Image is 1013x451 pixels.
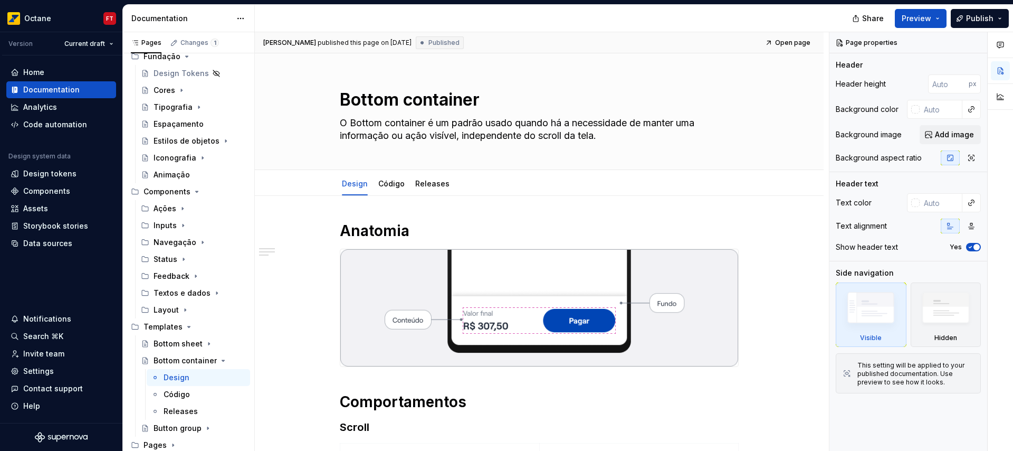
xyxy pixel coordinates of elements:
div: FT [106,14,113,23]
div: Components [23,186,70,196]
a: Iconografia [137,149,250,166]
div: Animação [154,170,190,180]
div: Storybook stories [23,221,88,231]
div: Layout [154,305,179,315]
label: Yes [950,243,962,251]
button: Contact support [6,380,116,397]
div: Código [164,389,190,400]
a: Design tokens [6,165,116,182]
div: Tipografia [154,102,193,112]
div: Code automation [23,119,87,130]
input: Auto [920,193,962,212]
div: Visible [836,283,906,347]
div: Fundação [144,51,180,62]
div: Textos e dados [154,288,211,298]
a: Bottom container [137,352,250,369]
img: e8093afa-4b23-4413-bf51-00cde92dbd3f.png [7,12,20,25]
div: Components [144,186,190,197]
a: Invite team [6,345,116,362]
button: Add image [920,125,981,144]
div: Background color [836,104,899,115]
div: Show header text [836,242,898,252]
input: Auto [928,74,969,93]
div: Releases [164,406,198,417]
a: Espaçamento [137,116,250,133]
a: Code automation [6,116,116,133]
a: Settings [6,363,116,380]
div: Components [127,183,250,200]
h1: Comportamentos [340,392,739,411]
div: Código [374,172,409,194]
div: Ações [137,200,250,217]
a: Bottom sheet [137,335,250,352]
button: Share [847,9,891,28]
div: Analytics [23,102,57,112]
h3: Scroll [340,420,739,435]
div: Help [23,401,40,411]
div: Design system data [8,152,71,161]
a: Código [147,386,250,403]
a: Releases [415,179,450,188]
textarea: O Bottom container é um padrão usado quando há a necessidade de manter uma informação ou ação vis... [338,115,737,144]
a: Assets [6,200,116,217]
div: Inputs [154,220,177,231]
a: Design Tokens [137,65,250,82]
div: Changes [180,39,219,47]
div: Inputs [137,217,250,234]
a: Animação [137,166,250,183]
a: Components [6,183,116,200]
div: Documentation [23,84,80,95]
button: Help [6,398,116,415]
div: Text color [836,198,872,208]
div: Octane [24,13,51,24]
span: Current draft [64,40,105,48]
div: Navegação [137,234,250,251]
span: Publish [966,13,993,24]
a: Releases [147,403,250,420]
a: Supernova Logo [35,432,88,443]
div: Pages [144,440,167,450]
div: Templates [144,322,183,332]
div: Assets [23,203,48,214]
div: Search ⌘K [23,331,63,342]
div: Pages [131,39,161,47]
div: Status [154,254,177,265]
a: Open page [762,35,815,50]
button: Publish [951,9,1009,28]
div: Navegação [154,237,196,248]
div: Hidden [934,334,957,342]
div: Ações [154,203,176,214]
div: Iconografia [154,153,196,163]
a: Cores [137,82,250,99]
div: Version [8,40,33,48]
div: Espaçamento [154,119,204,129]
span: 1 [211,39,219,47]
a: Tipografia [137,99,250,116]
a: Estilos de objetos [137,133,250,149]
a: Button group [137,420,250,437]
div: Header text [836,178,878,189]
a: Documentation [6,81,116,98]
a: Design [147,369,250,386]
div: Header [836,60,863,70]
div: Cores [154,85,175,96]
div: Hidden [911,283,981,347]
button: Search ⌘K [6,328,116,345]
div: Visible [860,334,882,342]
div: Design [338,172,372,194]
div: Documentation [131,13,231,24]
span: Published [428,39,460,47]
input: Auto [920,100,962,119]
div: This setting will be applied to your published documentation. Use preview to see how it looks. [857,361,974,387]
div: Notifications [23,314,71,324]
div: Contact support [23,383,83,394]
div: Estilos de objetos [154,136,219,146]
div: Invite team [23,349,64,359]
h1: Anatomia [340,221,739,240]
a: Storybook stories [6,218,116,234]
button: Current draft [60,36,118,51]
div: Text alignment [836,221,887,231]
div: Feedback [137,268,250,285]
div: Bottom sheet [154,339,203,349]
div: Home [23,67,44,78]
